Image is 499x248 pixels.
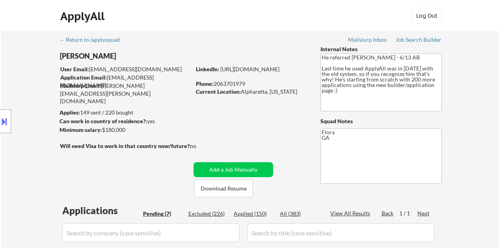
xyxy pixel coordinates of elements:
[396,37,442,43] div: Job Search Builder
[234,210,273,218] div: Applied (150)
[247,223,434,242] input: Search by title (case sensitive)
[143,210,182,218] div: Pending (7)
[60,9,107,23] div: ApplyAll
[196,80,214,87] strong: Phone:
[196,88,307,96] div: Alpharetta, [US_STATE]
[411,8,443,24] button: Log Out
[62,223,240,242] input: Search by company (case sensitive)
[62,206,140,215] div: Applications
[196,66,219,72] strong: LinkedIn:
[417,209,430,217] div: Next
[348,37,387,44] a: Mailslurp Inbox
[59,37,127,44] a: ← Return to /applysquad
[59,37,127,43] div: ← Return to /applysquad
[196,80,307,88] div: 2063701979
[190,142,212,150] div: no
[220,66,279,72] a: [URL][DOMAIN_NAME]
[399,209,417,217] div: 1 / 1
[196,88,241,95] strong: Current Location:
[382,209,394,217] div: Back
[280,210,319,218] div: All (383)
[330,209,372,217] div: View All Results
[194,162,273,177] button: Add a Job Manually
[396,37,442,44] a: Job Search Builder
[320,45,442,53] div: Internal Notes
[320,117,442,125] div: Squad Notes
[188,210,228,218] div: Excluded (226)
[348,37,387,43] div: Mailslurp Inbox
[194,180,253,197] button: Download Resume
